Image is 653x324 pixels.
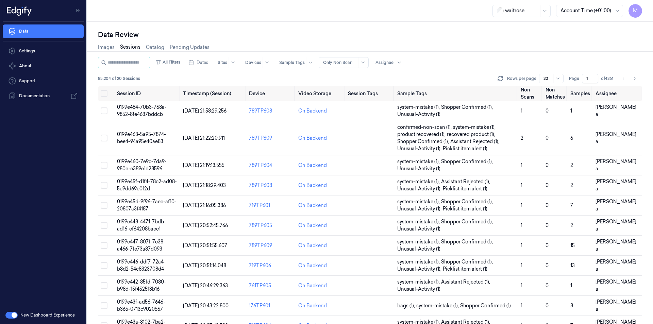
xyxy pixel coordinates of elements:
button: Go to next page [630,74,639,83]
button: About [3,59,84,73]
span: 0 [546,108,549,114]
span: Picklist item alert (1) [443,185,487,192]
button: Select all [101,90,107,97]
span: 0199e446-ddf7-72a4-b8d2-54c8323708d4 [117,259,166,272]
span: 13 [570,262,575,269]
div: On Backend [298,135,327,142]
span: 0199e447-807f-7e38-a466-7fe73a87d093 [117,239,165,252]
span: [PERSON_NAME] a [596,178,636,192]
span: 0 [546,242,549,249]
div: 719TP606 [249,262,293,269]
span: [PERSON_NAME] a [596,279,636,292]
th: Samples [568,86,593,101]
span: [DATE] 20:43:22.800 [183,303,229,309]
a: Support [3,74,84,88]
span: system-mistake (1) , [397,218,441,225]
span: system-mistake (1) , [397,178,441,185]
span: [DATE] 20:51:55.607 [183,242,227,249]
span: 0199e43f-ad56-7646-b365-0713c9020567 [117,299,165,312]
span: 1 [521,162,522,168]
th: Non Scans [518,86,543,101]
span: [PERSON_NAME] a [596,239,636,252]
div: On Backend [298,242,327,249]
span: bags (1) , [397,302,416,309]
span: Unusual-Activity (1) [397,165,440,172]
div: 761TP605 [249,282,293,289]
span: confirmed-non-scan (1) , [397,124,453,131]
span: [PERSON_NAME] a [596,259,636,272]
span: 0 [546,283,549,289]
span: [DATE] 20:51:14.048 [183,262,226,269]
span: system-mistake (1) , [397,198,441,205]
span: system-mistake (1) , [453,124,497,131]
a: Sessions [120,44,140,51]
a: Settings [3,44,84,58]
span: 1 [570,283,572,289]
span: Shopper Confirmed (1) , [441,258,494,266]
button: Select row [101,202,107,209]
span: recovered product (1) , [447,131,497,138]
span: 0 [546,222,549,228]
span: [PERSON_NAME] a [596,131,636,144]
span: [PERSON_NAME] a [596,199,636,212]
div: 789TP605 [249,222,293,229]
span: Unusual-Activity (1) [397,286,440,293]
span: [DATE] 21:22:20.911 [183,135,225,141]
span: 2 [521,135,523,141]
div: On Backend [298,107,327,115]
button: Select row [101,302,107,309]
span: Dates [197,59,208,66]
span: Shopper Confirmed (1) , [441,158,494,165]
span: Shopper Confirmed (1) , [441,238,494,245]
span: 1 [570,108,572,114]
div: 176TP601 [249,302,293,309]
th: Session ID [114,86,180,101]
span: Unusual-Activity (1) , [397,145,443,152]
span: 1 [521,303,522,309]
p: Rows per page [507,75,536,82]
div: On Backend [298,282,327,289]
span: 8 [570,303,573,309]
span: 0 [546,162,549,168]
span: product recovered (1) , [397,131,447,138]
span: 0199e442-85fd-7080-b98d-15f452513b16 [117,279,166,292]
span: 0 [546,182,549,188]
button: Select row [101,162,107,169]
span: 0 [546,262,549,269]
div: 789TP609 [249,135,293,142]
span: of 4261 [601,75,614,82]
div: 789TP604 [249,162,293,169]
span: 0199e45f-d1f4-78c2-ad08-5e9dd69e0f2d [117,178,177,192]
span: Unusual-Activity (1) , [397,266,443,273]
span: [PERSON_NAME] a [596,219,636,232]
span: [DATE] 21:58:29.256 [183,108,227,114]
span: 0 [546,135,549,141]
a: Data [3,24,84,38]
span: Assistant Rejected (1) , [441,178,491,185]
span: [DATE] 20:52:45.766 [183,222,228,228]
span: 2 [570,182,573,188]
span: Shopper Confirmed (1) , [441,218,494,225]
th: Video Storage [296,86,345,101]
span: system-mistake (1) , [397,104,441,111]
th: Assignee [593,86,642,101]
span: Page [569,75,579,82]
th: Sample Tags [395,86,518,101]
a: Catalog [146,44,164,51]
span: Picklist item alert (1) [443,266,487,273]
span: 15 [570,242,575,249]
span: 1 [521,242,522,249]
span: 0199e448-4471-7bdb-ad16-ef64208baec1 [117,219,166,232]
span: 6 [570,135,573,141]
button: Select row [101,282,107,289]
span: [DATE] 21:18:29.403 [183,182,226,188]
div: On Backend [298,222,327,229]
span: 1 [521,222,522,228]
span: 0 [546,202,549,208]
span: 1 [521,283,522,289]
a: Images [98,44,115,51]
button: Select row [101,242,107,249]
button: Toggle Navigation [73,5,84,16]
button: M [629,4,642,18]
span: 85,204 of 20 Sessions [98,75,140,82]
